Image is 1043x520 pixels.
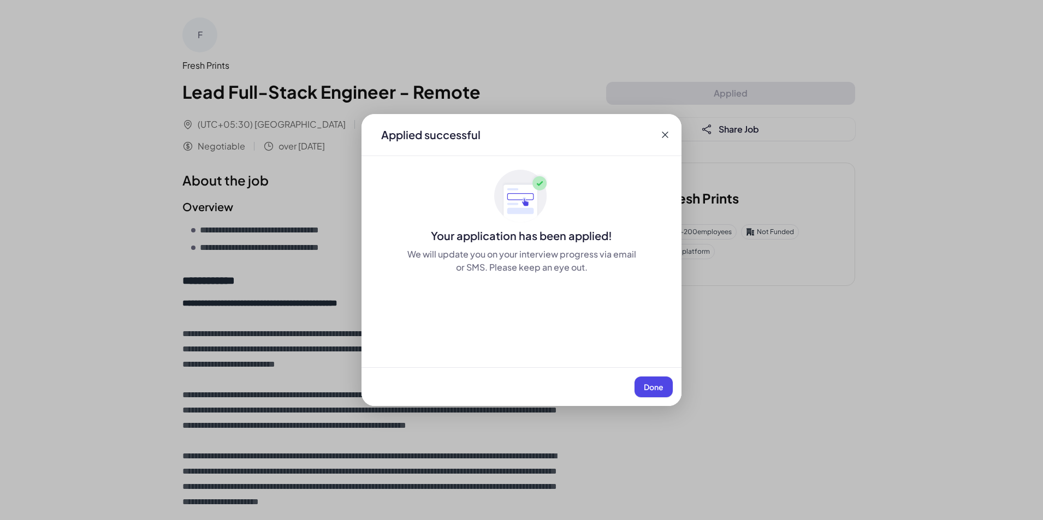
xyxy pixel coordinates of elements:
[644,382,663,392] span: Done
[362,228,681,243] div: Your application has been applied!
[635,376,673,397] button: Done
[405,248,638,274] div: We will update you on your interview progress via email or SMS. Please keep an eye out.
[381,127,481,142] div: Applied successful
[494,169,549,224] img: ApplyedMaskGroup3.svg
